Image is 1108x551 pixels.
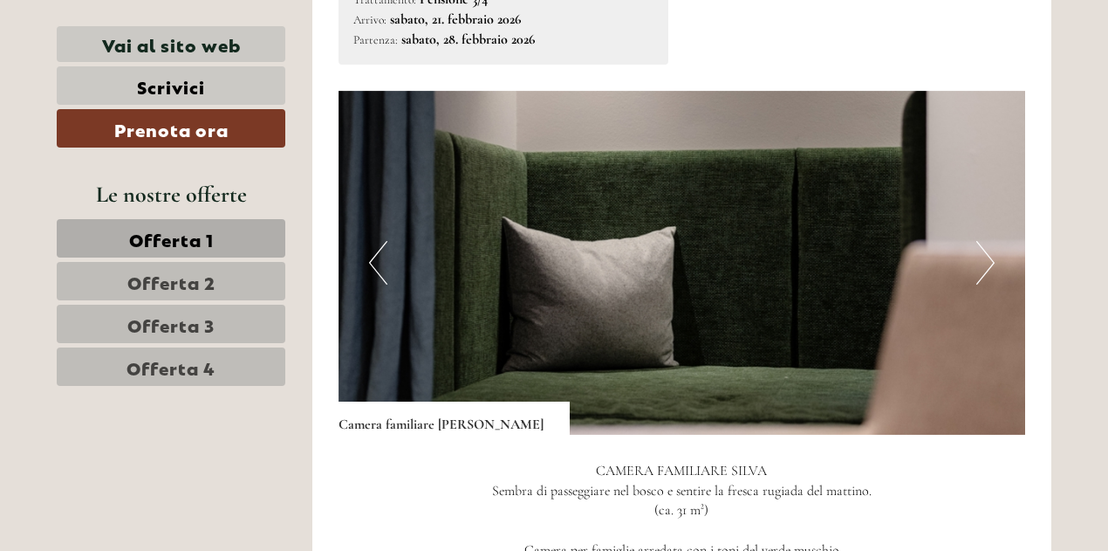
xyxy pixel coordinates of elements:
[353,32,398,47] small: Partenza:
[57,26,285,62] a: Vai al sito web
[339,91,1026,435] img: image
[57,109,285,148] a: Prenota ora
[57,178,285,210] div: Le nostre offerte
[353,12,386,27] small: Arrivo:
[976,241,995,285] button: Next
[57,66,285,105] a: Scrivici
[390,10,521,28] b: sabato, 21. febbraio 2026
[129,226,214,251] span: Offerta 1
[127,312,215,336] span: Offerta 3
[339,402,570,435] div: Camera familiare [PERSON_NAME]
[369,241,387,285] button: Previous
[401,31,535,48] b: sabato, 28. febbraio 2026
[127,269,215,293] span: Offerta 2
[127,355,215,379] span: Offerta 4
